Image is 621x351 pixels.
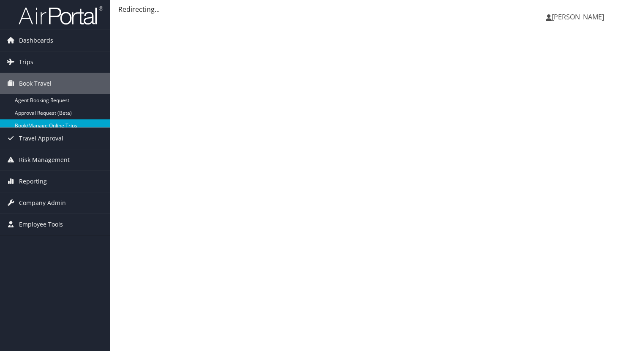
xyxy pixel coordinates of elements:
[19,128,63,149] span: Travel Approval
[19,149,70,170] span: Risk Management
[19,214,63,235] span: Employee Tools
[118,4,613,14] div: Redirecting...
[19,51,33,73] span: Trips
[19,73,52,94] span: Book Travel
[552,12,604,22] span: [PERSON_NAME]
[546,4,613,30] a: [PERSON_NAME]
[19,5,103,25] img: airportal-logo.png
[19,192,66,213] span: Company Admin
[19,30,53,51] span: Dashboards
[19,171,47,192] span: Reporting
